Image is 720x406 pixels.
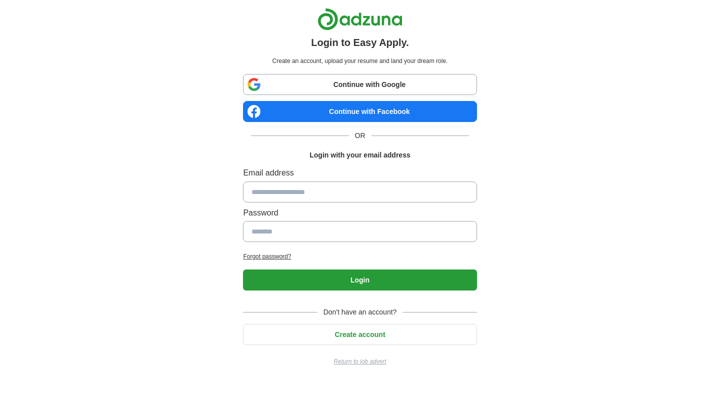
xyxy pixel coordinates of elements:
[243,252,476,261] a: Forgot password?
[243,101,476,122] a: Continue with Facebook
[317,306,403,317] span: Don't have an account?
[317,8,402,30] img: Adzuna logo
[243,324,476,345] button: Create account
[349,130,371,141] span: OR
[243,206,476,219] label: Password
[245,56,474,66] p: Create an account, upload your resume and land your dream role.
[243,166,476,179] label: Email address
[243,330,476,338] a: Create account
[243,74,476,95] a: Continue with Google
[309,149,410,160] h1: Login with your email address
[243,269,476,290] button: Login
[243,357,476,366] a: Return to job advert
[311,34,409,50] h1: Login to Easy Apply.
